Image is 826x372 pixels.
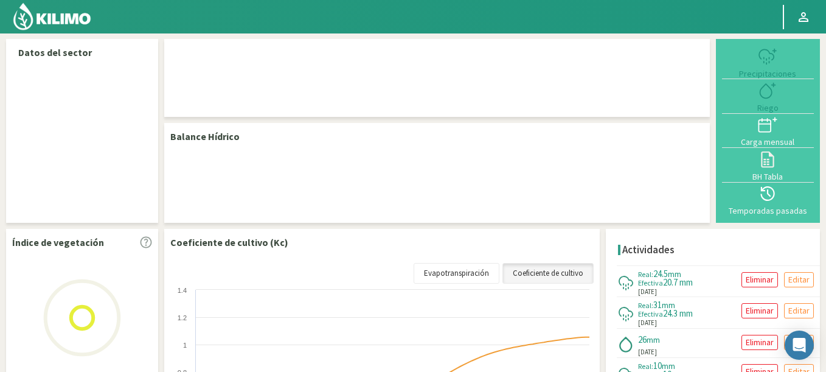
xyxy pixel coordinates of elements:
[638,287,657,297] span: [DATE]
[12,2,92,31] img: Kilimo
[18,45,146,60] p: Datos del sector
[726,206,810,215] div: Temporadas pasadas
[638,301,653,310] span: Real:
[741,303,778,318] button: Eliminar
[178,314,187,321] text: 1.2
[788,273,810,287] p: Editar
[638,334,647,345] span: 26
[502,263,594,284] a: Coeficiente de cultivo
[663,307,693,319] span: 24.3 mm
[784,272,814,287] button: Editar
[722,183,814,217] button: Temporadas pasadas
[722,148,814,182] button: BH Tabla
[170,129,240,144] p: Balance Hídrico
[722,114,814,148] button: Carga mensual
[638,309,663,318] span: Efectiva
[784,335,814,350] button: Editar
[746,273,774,287] p: Eliminar
[741,335,778,350] button: Eliminar
[722,79,814,113] button: Riego
[746,304,774,318] p: Eliminar
[788,304,810,318] p: Editar
[726,138,810,146] div: Carga mensual
[12,235,104,250] p: Índice de vegetación
[183,342,187,349] text: 1
[170,235,288,250] p: Coeficiente de cultivo (Kc)
[662,300,675,311] span: mm
[647,334,660,345] span: mm
[653,360,662,371] span: 10
[726,69,810,78] div: Precipitaciones
[726,104,810,112] div: Riego
[653,299,662,311] span: 31
[746,335,774,349] p: Eliminar
[622,244,675,256] h4: Actividades
[638,270,653,279] span: Real:
[653,268,668,279] span: 24.5
[638,347,657,357] span: [DATE]
[785,331,814,360] div: Open Intercom Messenger
[178,287,187,294] text: 1.4
[741,272,778,287] button: Eliminar
[414,263,499,284] a: Evapotranspiración
[784,303,814,318] button: Editar
[638,362,653,371] span: Real:
[638,318,657,328] span: [DATE]
[662,360,675,371] span: mm
[722,45,814,79] button: Precipitaciones
[663,276,693,288] span: 20.7 mm
[668,268,681,279] span: mm
[638,278,663,287] span: Efectiva
[726,172,810,181] div: BH Tabla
